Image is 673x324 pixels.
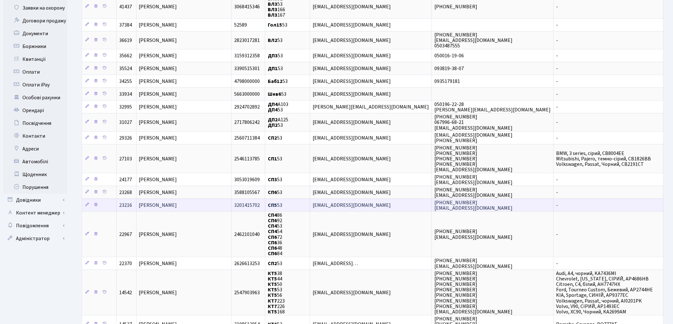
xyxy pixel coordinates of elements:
[268,37,283,44] span: 53
[268,6,277,13] b: ВЛ3
[234,3,260,10] span: 3068415346
[139,91,177,98] span: [PERSON_NAME]
[434,113,513,131] span: [PHONE_NUMBER] 067996-68-21 [EMAIL_ADDRESS][DOMAIN_NAME]
[313,91,391,98] span: [EMAIL_ADDRESS][DOMAIN_NAME]
[234,231,260,238] span: 2462101040
[268,212,277,219] b: СП4
[3,142,67,155] a: Адреси
[313,134,391,142] span: [EMAIL_ADDRESS][DOMAIN_NAME]
[268,12,277,19] b: ВЛ3
[3,194,67,207] a: Довідники
[3,53,67,66] a: Квитанції
[556,78,558,85] span: -
[556,189,558,196] span: -
[268,91,286,98] span: 53
[139,289,177,296] span: [PERSON_NAME]
[268,308,277,315] b: КТ5
[313,52,391,59] span: [EMAIL_ADDRESS][DOMAIN_NAME]
[3,130,67,142] a: Контакти
[3,181,67,194] a: Порушення
[234,155,260,162] span: 2546113785
[119,260,132,267] span: 22370
[268,52,278,59] b: ДП3
[556,134,558,142] span: -
[268,270,277,277] b: КТ5
[139,21,177,28] span: [PERSON_NAME]
[268,297,277,304] b: КТ7
[556,65,558,72] span: -
[556,52,558,59] span: -
[268,116,288,129] span: А125 53
[268,78,283,85] b: Баб12
[3,117,67,130] a: Посвідчення
[268,223,277,230] b: СП4
[268,202,277,209] b: СП5
[434,186,513,199] span: [PHONE_NUMBER] [EMAIL_ADDRESS][DOMAIN_NAME]
[268,155,282,162] span: 53
[268,212,282,257] span: 86 92 53 54 72 36 48 84
[268,122,278,129] b: ДП2
[234,37,260,44] span: 2823017281
[268,189,282,196] span: 53
[3,219,67,232] a: Повідомлення
[268,245,277,252] b: СП6
[139,37,177,44] span: [PERSON_NAME]
[268,52,283,59] span: 53
[139,202,177,209] span: [PERSON_NAME]
[119,21,132,28] span: 37384
[268,116,278,123] b: ДП2
[119,231,132,238] span: 22967
[556,119,558,126] span: -
[3,168,67,181] a: Щоденник
[3,78,67,91] a: Оплати iPay
[313,155,391,162] span: [EMAIL_ADDRESS][DOMAIN_NAME]
[268,106,278,113] b: ДП4
[313,176,391,183] span: [EMAIL_ADDRESS][DOMAIN_NAME]
[119,176,132,183] span: 24177
[434,144,513,173] span: [PHONE_NUMBER] [PHONE_NUMBER] [PHONE_NUMBER] [PHONE_NUMBER] [EMAIL_ADDRESS][DOMAIN_NAME]
[268,260,282,267] span: 53
[268,202,282,209] span: 53
[268,21,282,28] b: Гол15
[139,78,177,85] span: [PERSON_NAME]
[268,134,282,142] span: 53
[234,91,260,98] span: 5663000000
[3,40,67,53] a: Боржники
[556,260,558,267] span: -
[234,78,260,85] span: 4798000000
[3,91,67,104] a: Особові рахунки
[234,119,260,126] span: 2717806242
[119,103,132,110] span: 32995
[234,202,260,209] span: 3201415702
[434,199,513,212] span: [PHONE_NUMBER] [EMAIL_ADDRESS][DOMAIN_NAME]
[139,189,177,196] span: [PERSON_NAME]
[313,289,391,296] span: [EMAIL_ADDRESS][DOMAIN_NAME]
[268,176,277,183] b: СП3
[556,3,558,10] span: -
[139,155,177,162] span: [PERSON_NAME]
[313,65,391,72] span: [EMAIL_ADDRESS][DOMAIN_NAME]
[268,303,277,310] b: КТ7
[119,37,132,44] span: 36619
[139,260,177,267] span: [PERSON_NAME]
[119,91,132,98] span: 33934
[313,78,391,85] span: [EMAIL_ADDRESS][DOMAIN_NAME]
[268,21,287,28] span: 53
[268,101,288,113] span: А103 53
[234,189,260,196] span: 3588105567
[139,52,177,59] span: [PERSON_NAME]
[234,260,260,267] span: 2626613253
[234,52,260,59] span: 3159312358
[3,2,67,14] a: Заявки на охорону
[313,119,391,126] span: [EMAIL_ADDRESS][DOMAIN_NAME]
[268,134,277,142] b: СП2
[556,231,558,238] span: -
[268,281,277,288] b: КТ5
[268,234,277,241] b: СП6
[139,134,177,142] span: [PERSON_NAME]
[434,132,513,144] span: [EMAIL_ADDRESS][DOMAIN_NAME] [PHONE_NUMBER]
[139,65,177,72] span: [PERSON_NAME]
[3,155,67,168] a: Автомобілі
[268,91,281,98] b: Шев6
[268,78,288,85] span: 53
